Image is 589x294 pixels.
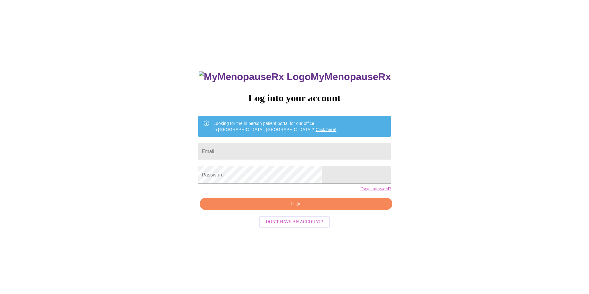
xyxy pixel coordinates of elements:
[214,118,337,135] div: Looking for the in person patient portal for our office in [GEOGRAPHIC_DATA], [GEOGRAPHIC_DATA]?
[316,127,337,132] a: Click here!
[258,219,332,224] a: Don't have an account?
[199,71,310,83] img: MyMenopauseRx Logo
[266,218,323,226] span: Don't have an account?
[207,200,385,208] span: Login
[199,71,391,83] h3: MyMenopauseRx
[198,92,391,104] h3: Log into your account
[259,216,330,228] button: Don't have an account?
[200,198,392,210] button: Login
[360,187,391,191] a: Forgot password?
